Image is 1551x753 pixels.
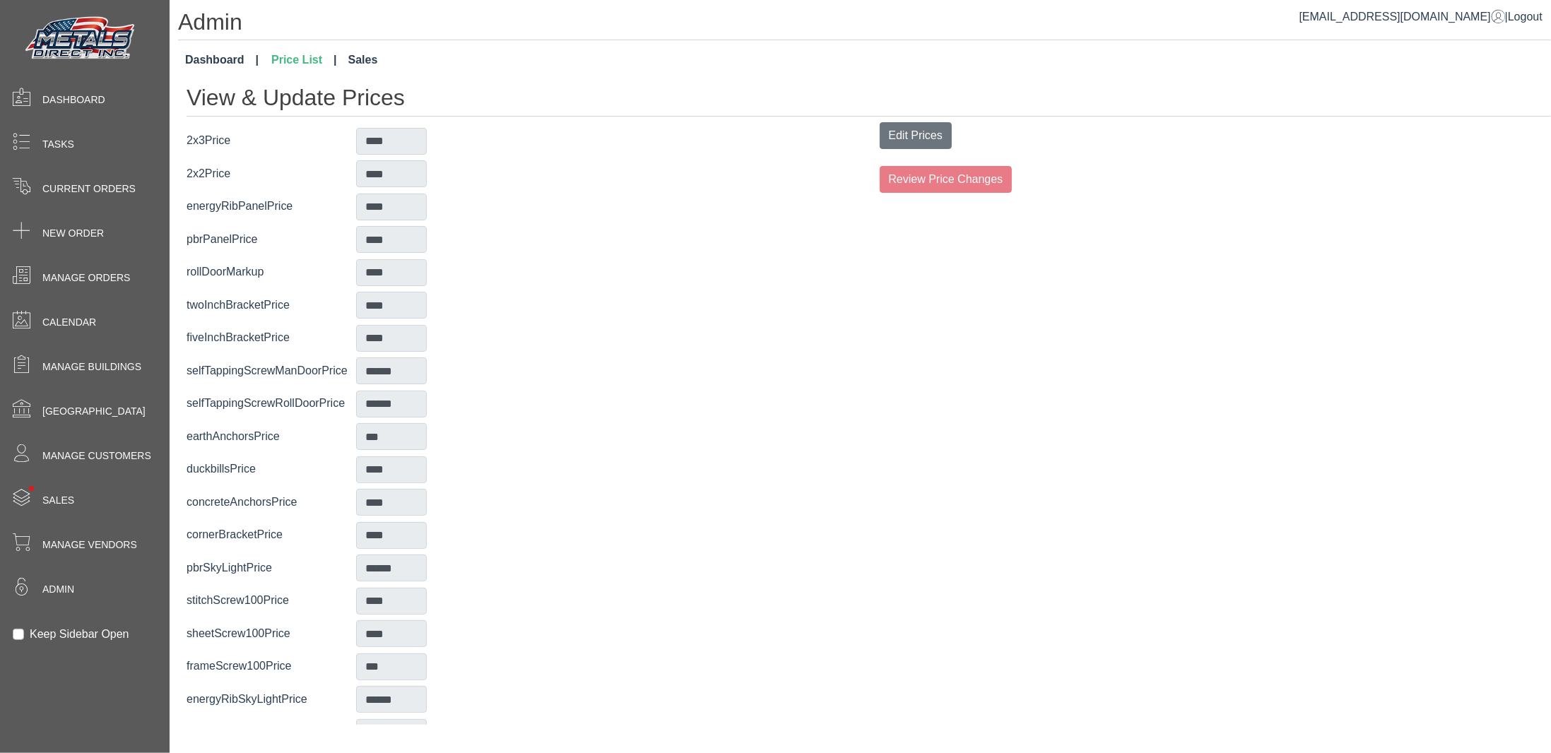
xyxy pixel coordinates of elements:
span: Manage Buildings [42,360,141,374]
span: Manage Customers [42,449,151,463]
h1: Admin [178,8,1551,40]
span: Current Orders [42,182,136,196]
h1: View & Update Prices [187,84,1551,116]
span: • [13,466,49,511]
span: Manage Orders [42,271,130,285]
label: pbrSkyLightPrice [187,559,356,576]
label: Keep Sidebar Open [30,626,129,643]
label: energyRibSkyLightPrice [187,691,356,708]
label: concreteAnchorsPrice [187,494,356,511]
span: Calendar [42,315,96,330]
span: Sales [42,493,74,508]
div: | [1299,8,1543,25]
label: sheetScrew100Price [187,625,356,642]
label: stitchScrew100Price [187,592,356,609]
label: rollDoorMarkup [187,263,356,280]
span: Tasks [42,137,74,152]
span: Manage Vendors [42,538,137,552]
span: New Order [42,226,104,241]
img: Metals Direct Inc Logo [21,13,141,65]
label: 2x2Price [187,165,356,182]
a: Dashboard [179,46,264,74]
a: [EMAIL_ADDRESS][DOMAIN_NAME] [1299,11,1505,23]
span: Logout [1508,11,1543,23]
label: cornerBracketPrice [187,526,356,543]
label: selfTappingScrewManDoorPrice [187,362,356,379]
label: pbrPanelPrice [187,231,356,248]
button: Review Price Changes [880,166,1013,193]
label: fiveInchBracketPrice [187,329,356,346]
label: duckbillsPrice [187,461,356,478]
span: Admin [42,582,74,597]
a: Price List [266,46,343,74]
label: twoInchBracketPrice [187,297,356,314]
label: frameScrew100Price [187,658,356,675]
span: Dashboard [42,93,105,107]
button: Edit Prices [880,122,952,149]
label: 2x3Price [187,132,356,149]
label: energyRibPanelPrice [187,198,356,215]
label: closurePrice [187,723,356,740]
label: earthAnchorsPrice [187,428,356,445]
span: [GEOGRAPHIC_DATA] [42,404,146,419]
label: selfTappingScrewRollDoorPrice [187,395,356,412]
a: Sales [343,46,384,74]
